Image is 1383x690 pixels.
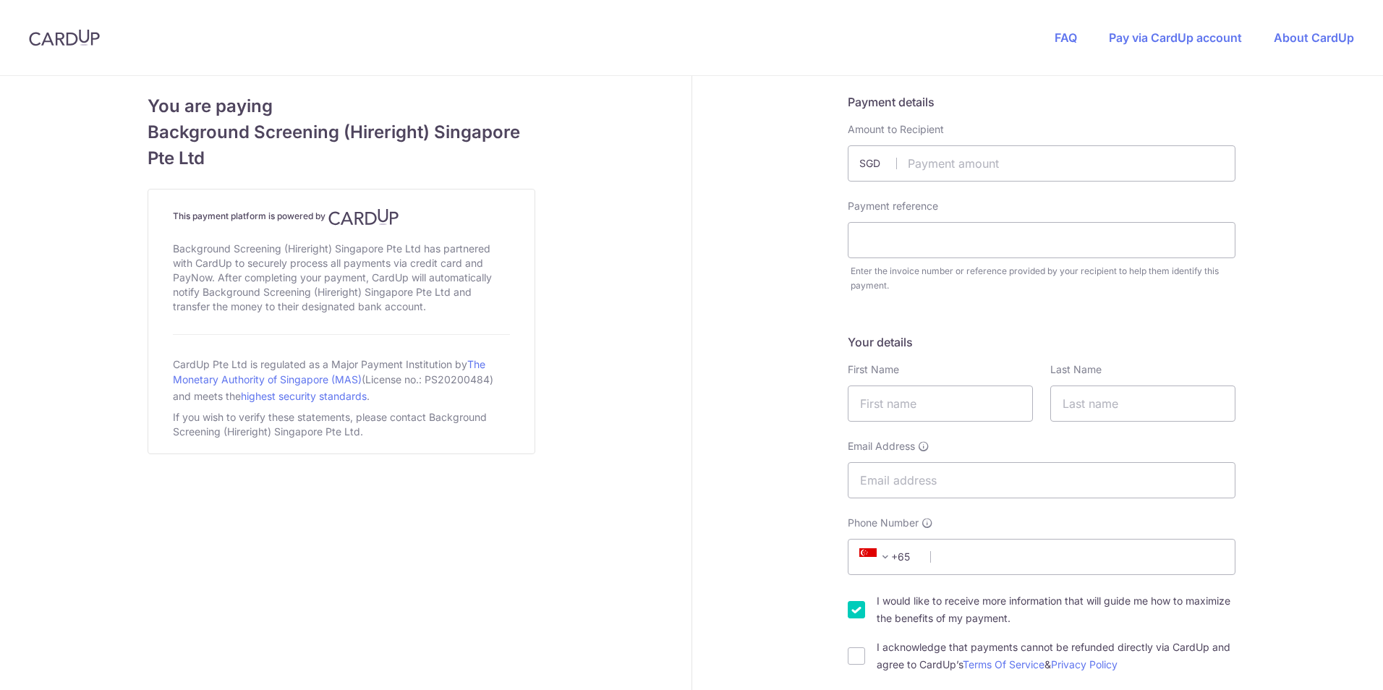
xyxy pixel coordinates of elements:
[328,208,399,226] img: CardUp
[859,156,897,171] span: SGD
[859,548,894,566] span: +65
[848,145,1235,182] input: Payment amount
[848,386,1033,422] input: First name
[173,239,510,317] div: Background Screening (Hireright) Singapore Pte Ltd has partnered with CardUp to securely process ...
[848,122,944,137] label: Amount to Recipient
[241,390,367,402] a: highest security standards
[848,362,899,377] label: First Name
[848,93,1235,111] h5: Payment details
[877,592,1235,627] label: I would like to receive more information that will guide me how to maximize the benefits of my pa...
[848,199,938,213] label: Payment reference
[1050,386,1235,422] input: Last name
[29,29,100,46] img: CardUp
[1274,30,1354,45] a: About CardUp
[848,516,919,530] span: Phone Number
[148,93,535,119] span: You are paying
[1109,30,1242,45] a: Pay via CardUp account
[173,208,510,226] h4: This payment platform is powered by
[848,333,1235,351] h5: Your details
[877,639,1235,673] label: I acknowledge that payments cannot be refunded directly via CardUp and agree to CardUp’s &
[1055,30,1077,45] a: FAQ
[148,119,535,171] span: Background Screening (Hireright) Singapore Pte Ltd
[173,407,510,442] div: If you wish to verify these statements, please contact Background Screening (Hireright) Singapore...
[855,548,920,566] span: +65
[173,352,510,407] div: CardUp Pte Ltd is regulated as a Major Payment Institution by (License no.: PS20200484) and meets...
[848,439,915,453] span: Email Address
[1051,658,1118,670] a: Privacy Policy
[851,264,1235,293] div: Enter the invoice number or reference provided by your recipient to help them identify this payment.
[963,658,1044,670] a: Terms Of Service
[848,462,1235,498] input: Email address
[1050,362,1102,377] label: Last Name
